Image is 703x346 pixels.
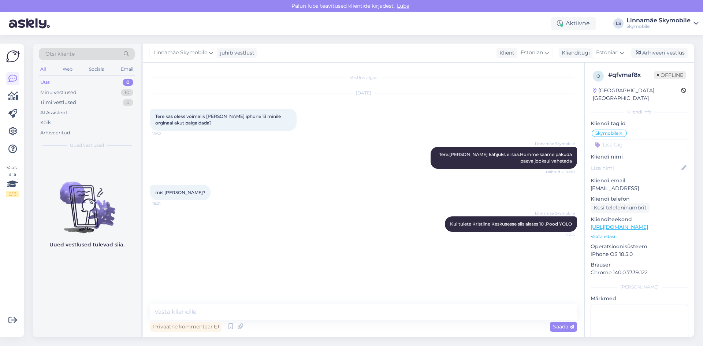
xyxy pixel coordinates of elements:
div: Klienditugi [559,49,590,57]
div: 0 [123,79,133,86]
p: Uued vestlused tulevad siia. [49,241,124,249]
span: Linnamäe Skymobile [535,211,575,216]
div: [PERSON_NAME] [591,284,688,290]
img: No chats [33,168,141,234]
input: Lisa tag [591,139,688,150]
p: Kliendi nimi [591,153,688,161]
p: Operatsioonisüsteem [591,243,688,250]
p: Kliendi telefon [591,195,688,203]
div: Vaata siia [6,164,19,197]
div: All [39,64,47,74]
span: Tere kas oleks võimalik [PERSON_NAME] iphone 13 minile orginaal akut paigaldada? [155,114,282,126]
p: Brauser [591,261,688,269]
span: Linnamäe Skymobile [535,141,575,146]
div: Arhiveeritud [40,129,70,137]
div: 0 [123,99,133,106]
span: 16:56 [547,232,575,238]
p: Kliendi email [591,177,688,185]
p: Vaata edasi ... [591,233,688,240]
div: Kliendi info [591,109,688,115]
div: Kõik [40,119,51,126]
span: Estonian [596,49,618,57]
div: AI Assistent [40,109,67,116]
div: # qfvmaf8x [608,71,654,79]
span: Offline [654,71,686,79]
div: 2 / 3 [6,191,19,197]
span: Nähtud ✓ 16:00 [546,169,575,175]
div: [GEOGRAPHIC_DATA], [GEOGRAPHIC_DATA] [593,87,681,102]
span: mis [PERSON_NAME]? [155,190,205,195]
div: Minu vestlused [40,89,77,96]
div: Küsi telefoninumbrit [591,203,650,213]
p: [EMAIL_ADDRESS] [591,185,688,192]
div: Skymobile [626,23,691,29]
div: LS [613,18,624,29]
span: Tere.[PERSON_NAME] kahjuks ei saa.Homme saame pakuda päeva jooksul vahetada [439,152,573,164]
div: Vestlus algas [150,74,577,81]
span: 15:52 [152,131,180,137]
p: Klienditeekond [591,216,688,223]
div: 10 [121,89,133,96]
div: Aktiivne [551,17,596,30]
div: Arhiveeri vestlus [631,48,688,58]
span: Skymobile [595,131,618,135]
span: Uued vestlused [70,142,104,149]
span: Saada [553,323,574,330]
div: Uus [40,79,50,86]
p: iPhone OS 18.5.0 [591,250,688,258]
p: Chrome 140.0.7339.122 [591,269,688,276]
div: Socials [88,64,105,74]
input: Lisa nimi [591,164,680,172]
div: Klient [496,49,514,57]
span: 16:01 [152,201,180,206]
span: Linnamäe Skymobile [153,49,207,57]
img: Askly Logo [6,49,20,63]
span: Kui tulete Kristiine Keskusesse siis alates 10 .Pood YOLO [450,221,572,227]
a: [URL][DOMAIN_NAME] [591,224,648,230]
div: Email [119,64,135,74]
p: Kliendi tag'id [591,120,688,127]
div: Web [61,64,74,74]
div: Linnamäe Skymobile [626,18,691,23]
span: Estonian [521,49,543,57]
div: Privaatne kommentaar [150,322,222,332]
a: Linnamäe SkymobileSkymobile [626,18,699,29]
div: juhib vestlust [217,49,254,57]
div: Tiimi vestlused [40,99,76,106]
span: Luba [395,3,412,9]
span: Otsi kliente [45,50,75,58]
span: q [596,73,600,79]
p: Märkmed [591,295,688,302]
div: [DATE] [150,90,577,96]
